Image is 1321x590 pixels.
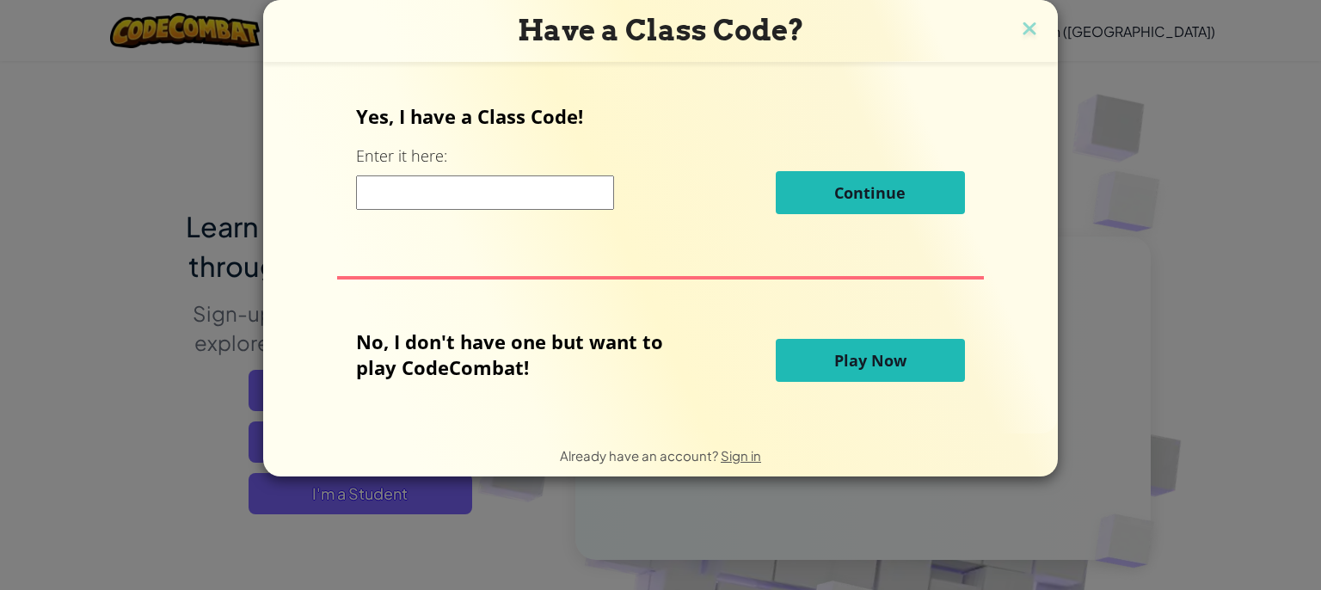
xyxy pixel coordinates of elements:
[834,350,906,371] span: Play Now
[776,171,965,214] button: Continue
[1018,17,1041,43] img: close icon
[560,447,721,464] span: Already have an account?
[776,339,965,382] button: Play Now
[518,13,804,47] span: Have a Class Code?
[721,447,761,464] a: Sign in
[356,329,689,380] p: No, I don't have one but want to play CodeCombat!
[356,145,447,167] label: Enter it here:
[356,103,964,129] p: Yes, I have a Class Code!
[834,182,906,203] span: Continue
